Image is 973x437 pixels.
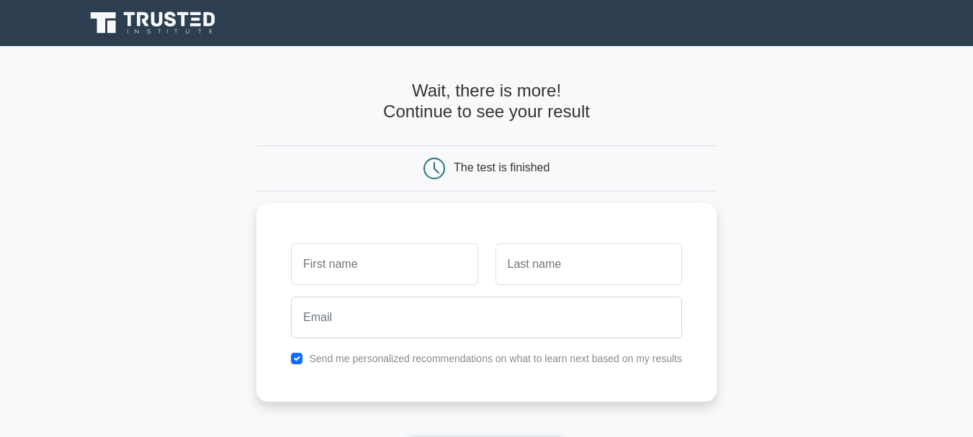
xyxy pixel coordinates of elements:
[291,243,477,285] input: First name
[454,161,550,174] div: The test is finished
[309,353,682,364] label: Send me personalized recommendations on what to learn next based on my results
[291,297,682,338] input: Email
[496,243,682,285] input: Last name
[256,81,717,122] h4: Wait, there is more! Continue to see your result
